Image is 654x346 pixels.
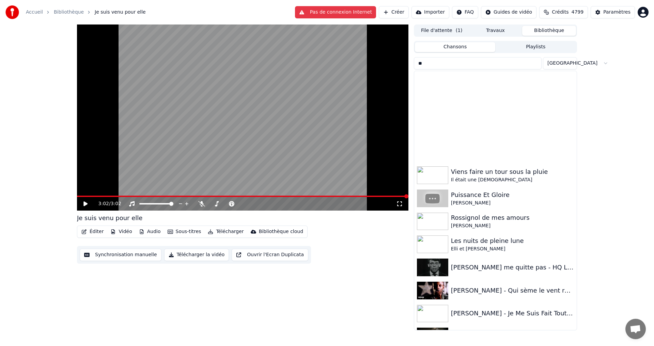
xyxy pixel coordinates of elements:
button: Télécharger la vidéo [164,249,229,261]
button: Chansons [415,42,496,52]
div: [PERSON_NAME] [451,223,574,229]
button: Télécharger [205,227,246,236]
span: 3:02 [98,200,109,207]
button: Bibliothèque [522,26,576,36]
div: Il était une [DEMOGRAPHIC_DATA] [451,177,574,183]
button: Travaux [469,26,523,36]
a: Bibliothèque [54,9,84,16]
div: Viens faire un tour sous la pluie [451,167,574,177]
button: Audio [136,227,163,236]
div: Les nuits de pleine lune [451,236,574,246]
button: Créer [379,6,409,18]
span: 3:02 [111,200,121,207]
button: Paramètres [591,6,635,18]
img: youka [5,5,19,19]
a: Accueil [26,9,43,16]
div: Puissance Et Gloire [451,190,574,200]
div: Bibliothèque cloud [259,228,303,235]
div: Rossignol de mes amours [451,213,574,223]
div: [PERSON_NAME] - Je Me Suis Fait Tout Petit [451,309,574,318]
div: [PERSON_NAME] me quitte pas - HQ Live [451,263,574,272]
span: Je suis venu pour elle [95,9,146,16]
button: File d'attente [415,26,469,36]
div: Elli et [PERSON_NAME] [451,246,574,252]
span: [GEOGRAPHIC_DATA] [547,60,597,67]
div: Ouvrir le chat [625,319,646,339]
div: Paramètres [603,9,630,16]
button: Sous-titres [165,227,204,236]
button: Playlists [495,42,576,52]
button: Éditer [79,227,106,236]
button: Pas de connexion Internet [295,6,376,18]
span: ( 1 ) [456,27,463,34]
div: / [98,200,115,207]
nav: breadcrumb [26,9,146,16]
button: Importer [411,6,449,18]
div: [PERSON_NAME] [451,200,574,207]
button: Crédits4799 [539,6,588,18]
span: 4799 [572,9,584,16]
div: [PERSON_NAME] - Qui sème le vent récolte le tempo [451,286,574,295]
div: Je suis venu pour elle [77,213,142,223]
button: FAQ [452,6,478,18]
button: Guides de vidéo [481,6,536,18]
button: Ouvrir l'Ecran Duplicata [232,249,308,261]
span: Crédits [552,9,569,16]
button: Synchronisation manuelle [80,249,161,261]
button: Vidéo [108,227,135,236]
